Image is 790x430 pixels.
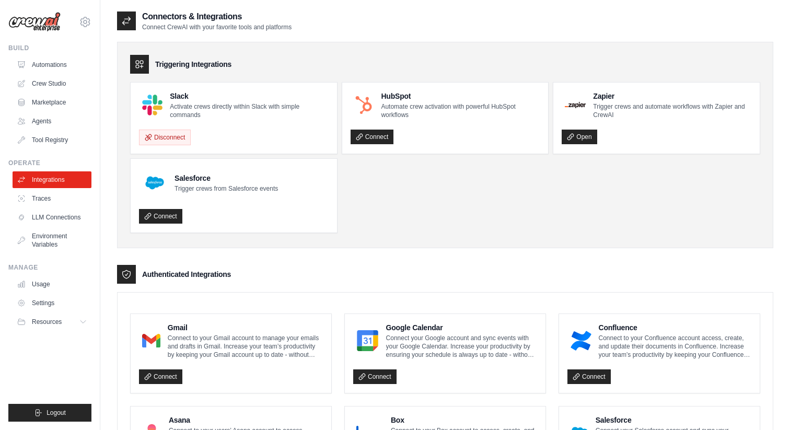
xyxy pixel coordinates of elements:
[13,313,91,330] button: Resources
[356,330,379,351] img: Google Calendar Logo
[13,75,91,92] a: Crew Studio
[13,276,91,293] a: Usage
[175,184,278,193] p: Trigger crews from Salesforce events
[13,113,91,130] a: Agents
[8,12,61,32] img: Logo
[391,415,537,425] h4: Box
[170,102,329,119] p: Activate crews directly within Slack with simple commands
[13,171,91,188] a: Integrations
[47,409,66,417] span: Logout
[354,95,374,115] img: HubSpot Logo
[170,91,329,101] h4: Slack
[13,94,91,111] a: Marketplace
[353,369,397,384] a: Connect
[386,334,537,359] p: Connect your Google account and sync events with your Google Calendar. Increase your productivity...
[142,269,231,280] h3: Authenticated Integrations
[599,322,751,333] h4: Confluence
[169,415,323,425] h4: Asana
[567,369,611,384] a: Connect
[8,159,91,167] div: Operate
[8,263,91,272] div: Manage
[139,369,182,384] a: Connect
[142,330,160,351] img: Gmail Logo
[596,415,751,425] h4: Salesforce
[13,56,91,73] a: Automations
[168,322,323,333] h4: Gmail
[8,404,91,422] button: Logout
[386,322,537,333] h4: Google Calendar
[13,209,91,226] a: LLM Connections
[142,170,167,195] img: Salesforce Logo
[142,23,292,31] p: Connect CrewAI with your favorite tools and platforms
[142,95,162,115] img: Slack Logo
[599,334,751,359] p: Connect to your Confluence account access, create, and update their documents in Confluence. Incr...
[175,173,278,183] h4: Salesforce
[13,295,91,311] a: Settings
[142,10,292,23] h2: Connectors & Integrations
[593,102,751,119] p: Trigger crews and automate workflows with Zapier and CrewAI
[13,190,91,207] a: Traces
[32,318,62,326] span: Resources
[168,334,323,359] p: Connect to your Gmail account to manage your emails and drafts in Gmail. Increase your team’s pro...
[139,130,191,145] button: Disconnect
[351,130,394,144] a: Connect
[8,44,91,52] div: Build
[571,330,591,351] img: Confluence Logo
[593,91,751,101] h4: Zapier
[13,228,91,253] a: Environment Variables
[562,130,597,144] a: Open
[13,132,91,148] a: Tool Registry
[155,59,231,69] h3: Triggering Integrations
[381,102,540,119] p: Automate crew activation with powerful HubSpot workflows
[381,91,540,101] h4: HubSpot
[139,209,182,224] a: Connect
[565,102,586,108] img: Zapier Logo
